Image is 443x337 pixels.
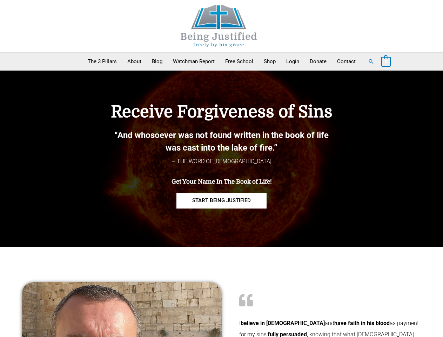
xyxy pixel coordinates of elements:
[368,58,374,65] a: Search button
[166,5,271,47] img: Being Justified
[304,53,332,70] a: Donate
[259,53,281,70] a: Shop
[176,193,267,209] a: START BEING JUSTIFIED
[114,130,329,153] b: “And whosoever was not found written in the book of life was cast into the lake of fire.”
[381,58,391,65] a: View Shopping Cart, empty
[192,198,251,203] span: START BEING JUSTIFIED
[147,53,168,70] a: Blog
[122,53,147,70] a: About
[74,102,369,122] h4: Receive Forgiveness of Sins
[168,53,220,70] a: Watchman Report
[220,53,259,70] a: Free School
[74,178,369,185] h4: Get Your Name In The Book of Life!
[385,59,387,64] span: 0
[172,158,271,165] span: – THE WORD OF [DEMOGRAPHIC_DATA]
[241,320,325,326] b: believe in [DEMOGRAPHIC_DATA]
[332,53,361,70] a: Contact
[82,53,361,70] nav: Primary Site Navigation
[281,53,304,70] a: Login
[334,320,390,326] b: have faith in his blood
[82,53,122,70] a: The 3 Pillars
